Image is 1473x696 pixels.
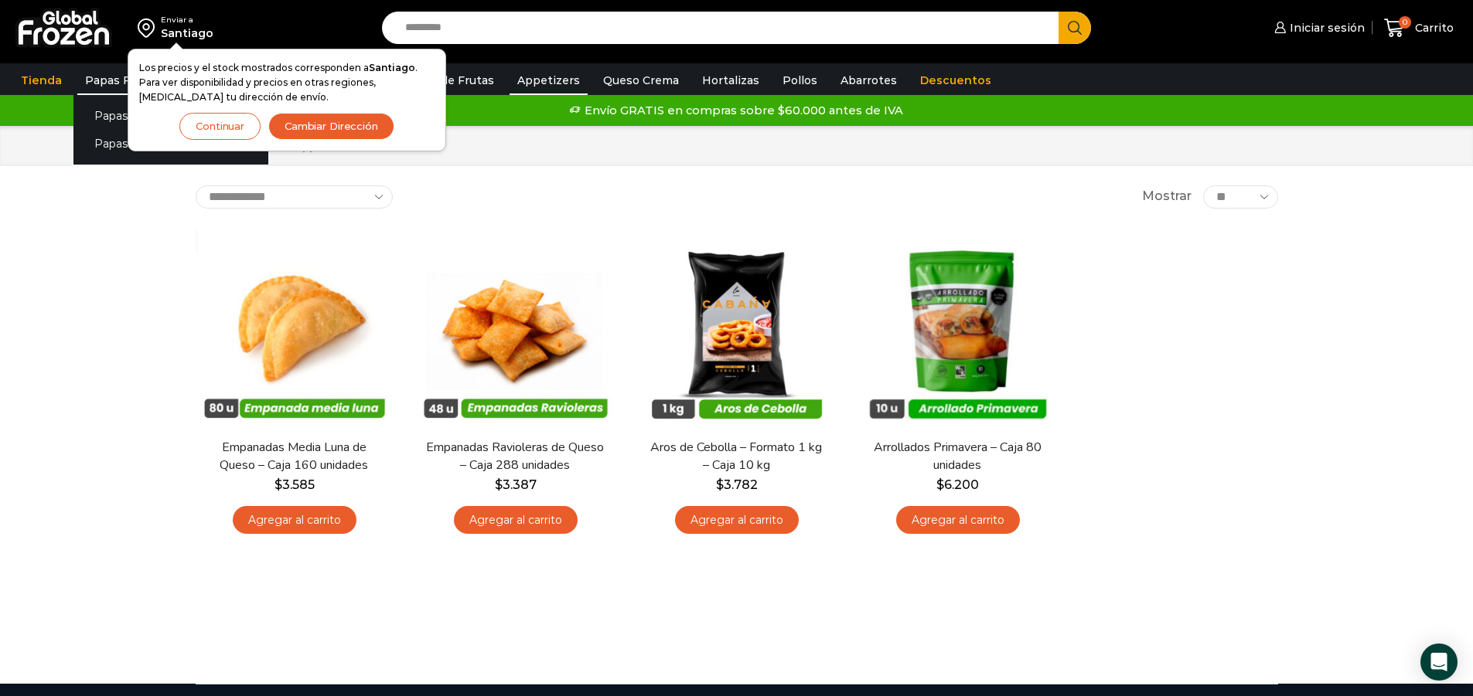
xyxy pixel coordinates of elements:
a: Pollos [775,66,825,95]
a: Tienda [13,66,70,95]
button: Cambiar Dirección [268,113,394,140]
a: Appetizers [510,66,588,95]
span: Mostrar [1142,188,1192,205]
a: Aros de Cebolla – Formato 1 kg – Caja 10 kg [647,439,825,474]
button: Continuar [179,113,261,140]
span: $ [936,477,944,492]
a: Arrollados Primavera – Caja 80 unidades [868,439,1046,474]
span: Iniciar sesión [1286,20,1365,36]
a: Queso Crema [595,66,687,95]
a: Iniciar sesión [1270,12,1365,43]
bdi: 3.782 [716,477,758,492]
a: Descuentos [912,66,999,95]
div: Santiago [161,25,213,41]
span: $ [274,477,282,492]
select: Pedido de la tienda [196,185,393,209]
a: Papas Especiales [73,130,268,158]
a: Agregar al carrito: “Arrollados Primavera - Caja 80 unidades” [896,506,1020,535]
a: 0 Carrito [1380,10,1458,46]
button: Search button [1059,12,1091,44]
img: address-field-icon.svg [138,15,161,41]
bdi: 3.585 [274,477,315,492]
strong: Santiago [369,62,415,73]
p: Los precios y el stock mostrados corresponden a . Para ver disponibilidad y precios en otras regi... [139,60,435,105]
a: Agregar al carrito: “Aros de Cebolla - Formato 1 kg - Caja 10 kg” [675,506,799,535]
a: Pulpa de Frutas [397,66,502,95]
a: Agregar al carrito: “Empanadas Ravioleras de Queso - Caja 288 unidades” [454,506,578,535]
span: 0 [1399,16,1411,29]
span: Carrito [1411,20,1454,36]
bdi: 3.387 [495,477,537,492]
a: Papas [PERSON_NAME] [73,101,268,130]
a: Hortalizas [694,66,767,95]
a: Agregar al carrito: “Empanadas Media Luna de Queso - Caja 160 unidades” [233,506,356,535]
a: Empanadas Media Luna de Queso – Caja 160 unidades [205,439,383,474]
bdi: 6.200 [936,477,979,492]
span: $ [716,477,724,492]
a: Abarrotes [833,66,905,95]
div: Enviar a [161,15,213,25]
a: Papas Fritas [77,66,163,95]
a: Empanadas Ravioleras de Queso – Caja 288 unidades [426,439,604,474]
div: Open Intercom Messenger [1420,643,1458,681]
span: $ [495,477,503,492]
